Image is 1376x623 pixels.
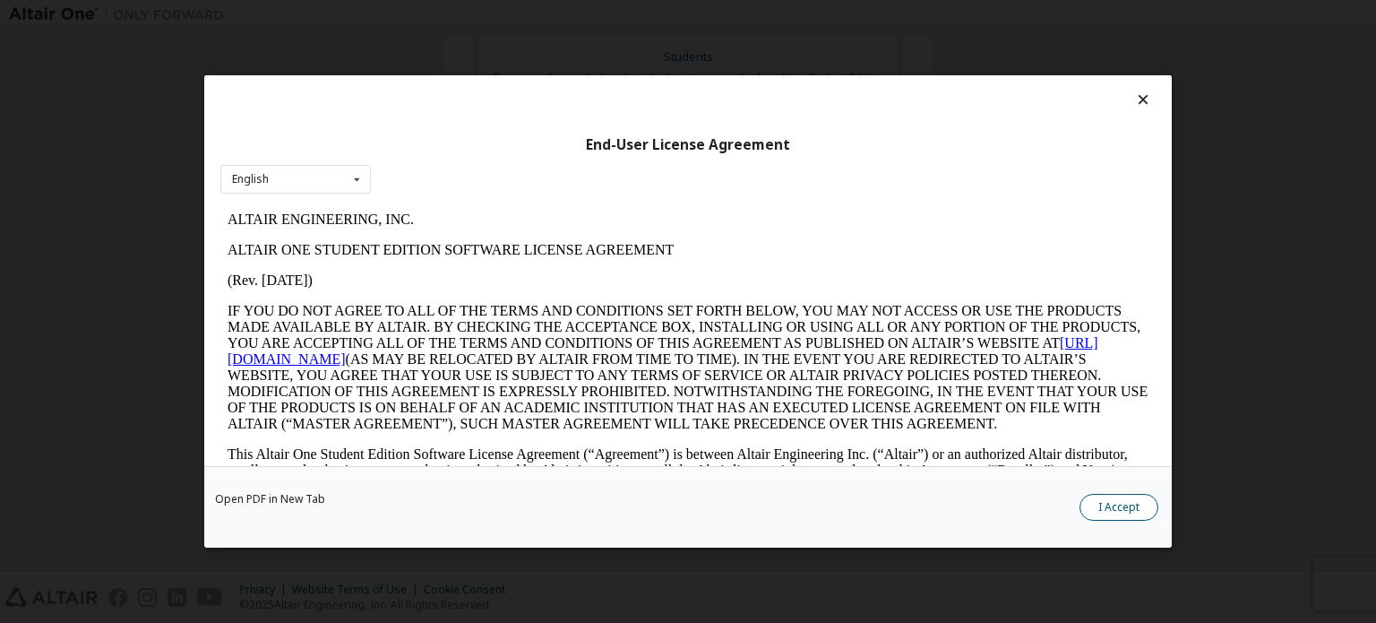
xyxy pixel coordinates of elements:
[232,174,269,185] div: English
[7,68,928,84] p: (Rev. [DATE])
[7,99,928,228] p: IF YOU DO NOT AGREE TO ALL OF THE TERMS AND CONDITIONS SET FORTH BELOW, YOU MAY NOT ACCESS OR USE...
[215,494,325,505] a: Open PDF in New Tab
[7,38,928,54] p: ALTAIR ONE STUDENT EDITION SOFTWARE LICENSE AGREEMENT
[220,136,1156,154] div: End-User License Agreement
[7,7,928,23] p: ALTAIR ENGINEERING, INC.
[7,131,878,162] a: [URL][DOMAIN_NAME]
[1079,494,1158,521] button: I Accept
[7,242,928,307] p: This Altair One Student Edition Software License Agreement (“Agreement”) is between Altair Engine...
